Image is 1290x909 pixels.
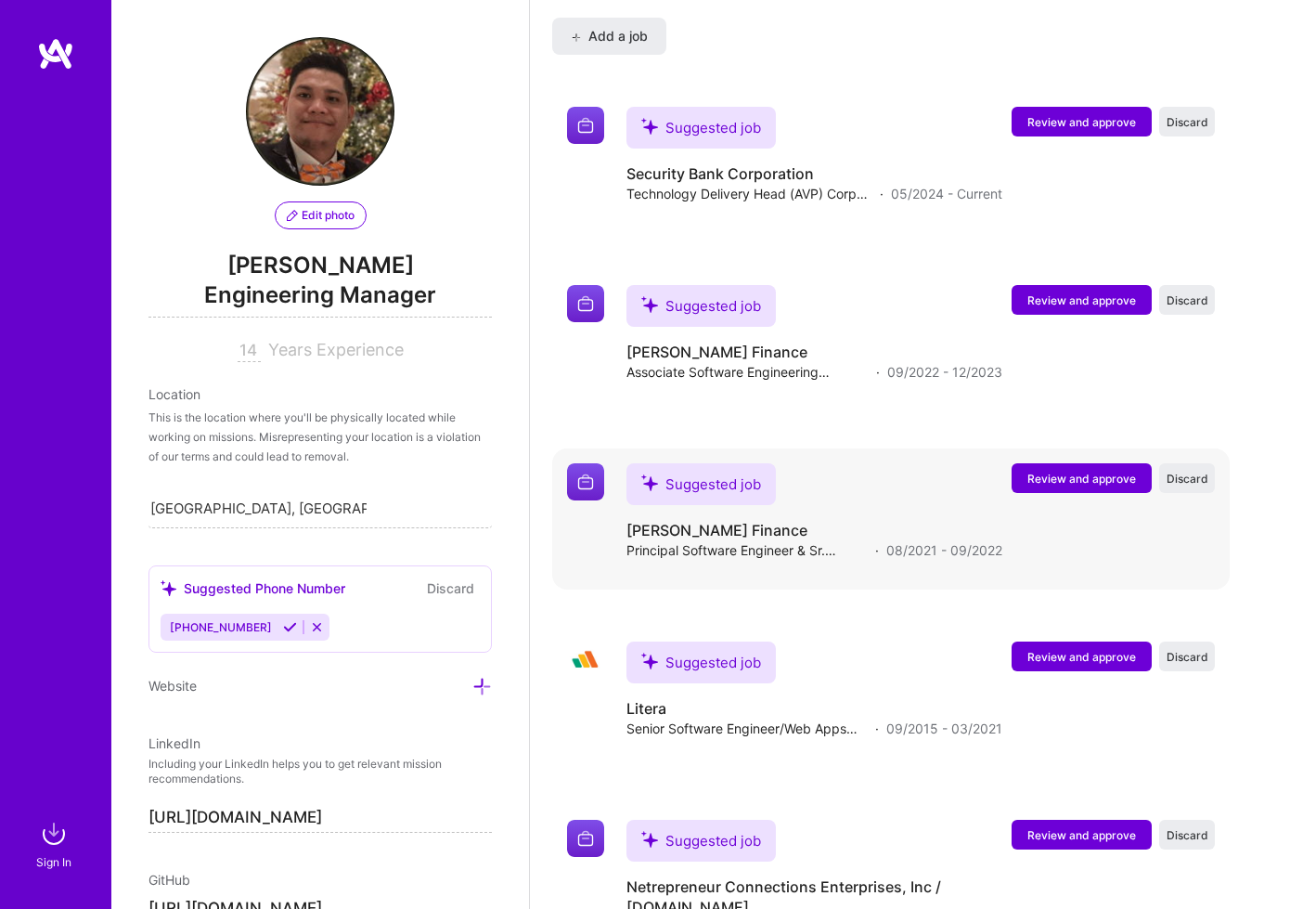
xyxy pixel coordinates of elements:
[287,207,355,224] span: Edit photo
[886,540,1002,560] span: 08/2021 - 09/2022
[641,296,658,313] i: icon SuggestedTeams
[1012,463,1152,493] button: Review and approve
[1159,285,1215,315] button: Discard
[1012,820,1152,850] button: Review and approve
[567,285,604,322] img: Company logo
[1159,463,1215,493] button: Discard
[887,362,1002,382] span: 09/2022 - 12/2023
[1012,107,1152,136] button: Review and approve
[36,852,71,872] div: Sign In
[875,540,879,560] span: ·
[1027,114,1136,130] span: Review and approve
[567,820,604,857] img: Company logo
[148,408,492,466] div: This is the location where you'll be physically located while working on missions. Misrepresentin...
[571,32,581,43] i: icon PlusBlack
[626,642,776,683] div: Suggested job
[148,678,197,694] span: Website
[148,757,492,788] p: Including your LinkedIn helps you to get relevant mission recommendations.
[567,107,604,144] img: Company logo
[148,279,492,318] span: Engineering Manager
[626,342,1002,362] h4: [PERSON_NAME] Finance
[626,520,1002,540] h4: [PERSON_NAME] Finance
[626,163,1002,184] h4: Security Bank Corporation
[626,184,872,203] span: Technology Delivery Head (AVP) Corp Segment
[1167,827,1208,843] span: Discard
[876,362,880,382] span: ·
[1012,285,1152,315] button: Review and approve
[283,620,297,634] i: Accept
[421,578,480,599] button: Discard
[1167,471,1208,487] span: Discard
[35,815,72,852] img: sign in
[1027,827,1136,843] span: Review and approve
[148,872,190,888] span: GitHub
[1159,107,1215,136] button: Discard
[886,719,1002,738] span: 09/2015 - 03/2021
[875,719,879,738] span: ·
[268,340,404,359] span: Years Experience
[1012,642,1152,671] button: Review and approve
[626,698,1002,719] h4: Litera
[161,578,345,598] div: Suggested Phone Number
[1027,649,1136,665] span: Review and approve
[1167,114,1208,130] span: Discard
[567,642,604,679] img: Company logo
[238,340,261,362] input: XX
[246,37,394,186] img: User Avatar
[626,362,869,382] span: Associate Software Engineering Director
[161,580,176,596] i: icon SuggestedTeams
[170,620,272,634] span: [PHONE_NUMBER]
[641,653,658,669] i: icon SuggestedTeams
[39,815,72,872] a: sign inSign In
[641,118,658,135] i: icon SuggestedTeams
[148,252,492,279] span: [PERSON_NAME]
[148,735,200,751] span: LinkedIn
[37,37,74,71] img: logo
[626,540,868,560] span: Principal Software Engineer & Sr. Engineering Manager
[552,18,666,55] button: Add a job
[1159,642,1215,671] button: Discard
[626,719,868,738] span: Senior Software Engineer/Web Apps Architect
[626,107,776,149] div: Suggested job
[148,384,492,404] div: Location
[1167,649,1208,665] span: Discard
[567,463,604,500] img: Company logo
[1167,292,1208,308] span: Discard
[1159,820,1215,850] button: Discard
[287,210,298,221] i: icon PencilPurple
[891,184,1002,203] span: 05/2024 - Current
[310,620,324,634] i: Reject
[1027,471,1136,487] span: Review and approve
[880,184,884,203] span: ·
[275,201,367,229] button: Edit photo
[641,474,658,491] i: icon SuggestedTeams
[571,27,648,45] span: Add a job
[626,285,776,327] div: Suggested job
[626,463,776,505] div: Suggested job
[641,831,658,848] i: icon SuggestedTeams
[1027,292,1136,308] span: Review and approve
[626,820,776,862] div: Suggested job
